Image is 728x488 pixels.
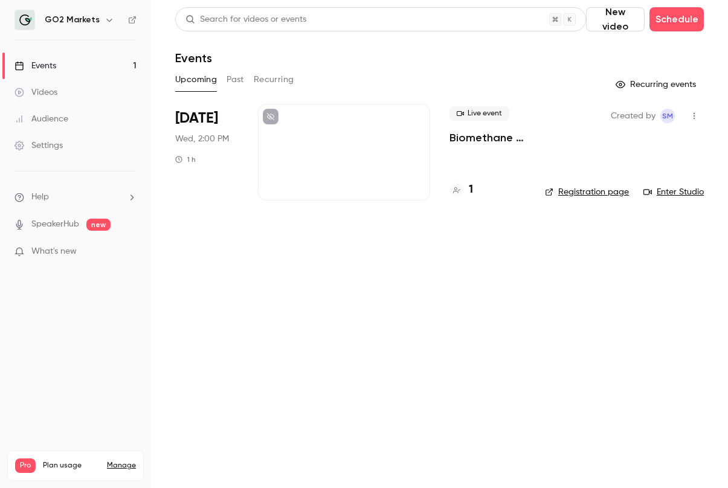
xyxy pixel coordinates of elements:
[449,106,509,121] span: Live event
[175,104,239,201] div: Sep 17 Wed, 2:00 PM (Europe/Berlin)
[175,109,218,128] span: [DATE]
[449,130,526,145] a: Biomethane in Carbon Schemes – ETS I, ETS II, and BEHG
[86,219,111,231] span: new
[15,10,34,30] img: GO2 Markets
[586,7,645,31] button: New video
[254,70,294,89] button: Recurring
[15,473,38,484] p: Videos
[175,51,212,65] h1: Events
[449,182,473,198] a: 1
[14,113,68,125] div: Audience
[31,218,79,231] a: SpeakerHub
[227,70,244,89] button: Past
[43,461,100,470] span: Plan usage
[610,75,704,94] button: Recurring events
[14,191,137,204] li: help-dropdown-opener
[107,461,136,470] a: Manage
[31,191,49,204] span: Help
[611,109,656,123] span: Created by
[15,458,36,473] span: Pro
[660,109,675,123] span: Sophia Mwema
[662,109,673,123] span: SM
[112,475,117,482] span: 0
[469,182,473,198] h4: 1
[112,473,136,484] p: / 300
[14,86,57,98] div: Videos
[175,133,229,145] span: Wed, 2:00 PM
[45,14,100,26] h6: GO2 Markets
[175,155,196,164] div: 1 h
[545,186,629,198] a: Registration page
[649,7,704,31] button: Schedule
[14,140,63,152] div: Settings
[643,186,704,198] a: Enter Studio
[185,13,306,26] div: Search for videos or events
[31,245,77,258] span: What's new
[14,60,56,72] div: Events
[175,70,217,89] button: Upcoming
